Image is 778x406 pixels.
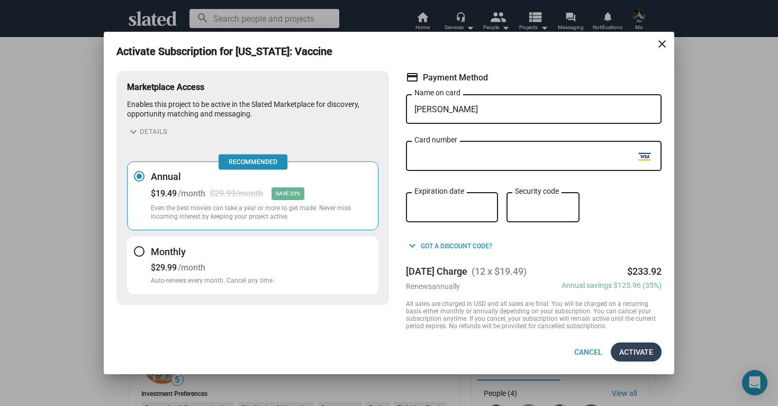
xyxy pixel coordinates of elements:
div: $29.99/month [210,188,263,199]
button: Activate [611,342,662,362]
button: Details [127,125,167,138]
mat-icon: close [656,38,668,50]
mat-icon: keyboard_arrow_down [406,239,419,252]
h3: Marketplace Access [127,82,378,93]
iframe: Secure card number input frame [414,151,638,161]
span: Payment Method [423,72,488,83]
div: Annual savings $125.96 (35%) [562,281,662,290]
div: $233.92 [627,266,662,277]
mat-icon: credit_card [406,71,419,84]
div: All sales are charged in USD and all sales are final. You will be charged on a recurring basis ei... [406,300,662,330]
div: SAVE 35% [272,187,304,200]
button: Annual$19.49/month$29.99/monthSAVE 35%Even the best movies can take a year or more to get made. N... [127,161,378,230]
iframe: Secure expiration date input frame [414,203,490,213]
div: Renews annually [406,282,460,291]
span: Recommended [219,154,287,169]
div: $19.49 [151,188,177,199]
h3: Activate Subscription for [US_STATE]: Vaccine [116,44,347,59]
button: Monthly$29.99/monthAuto-renews every month. Cancel any time. [127,237,378,294]
p: Enables this project to be active in the Slated Marketplace for discovery, opportunity matching a... [127,100,378,119]
p: Auto-renews every month. Cancel any time. [151,277,274,285]
span: Cancel [574,342,602,362]
div: [DATE] Charge [406,266,662,277]
mat-icon: expand_more [127,125,140,138]
div: $29.99 [151,263,177,273]
h3: Monthly [151,246,274,258]
div: /month [178,263,205,273]
iframe: Secure CVC input frame [515,203,571,213]
h3: Annual [151,170,372,183]
span: Activate [619,342,653,362]
div: /month [178,188,205,199]
button: Cancel [566,342,611,362]
button: Got a discount code? [406,239,492,253]
span: (12 x $19.49) [467,266,535,277]
p: Even the best movies can take a year or more to get made. Never miss incoming interest by keeping... [151,204,372,221]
